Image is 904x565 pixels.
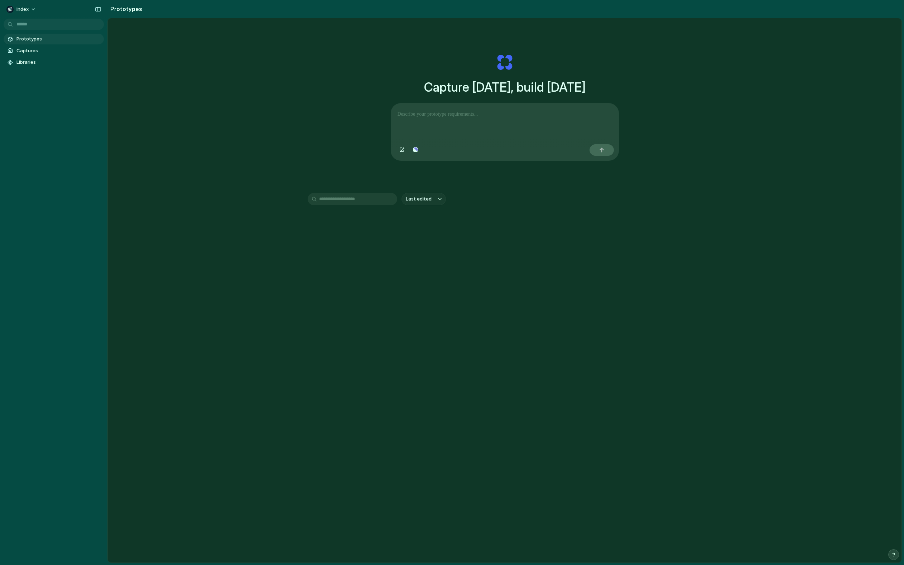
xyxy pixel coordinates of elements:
[4,57,104,68] a: Libraries
[4,45,104,56] a: Captures
[16,6,29,13] span: Index
[16,59,101,66] span: Libraries
[16,47,101,54] span: Captures
[4,34,104,44] a: Prototypes
[424,78,586,97] h1: Capture [DATE], build [DATE]
[107,5,142,13] h2: Prototypes
[401,193,446,205] button: Last edited
[406,195,432,203] span: Last edited
[4,4,40,15] button: Index
[16,35,101,43] span: Prototypes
